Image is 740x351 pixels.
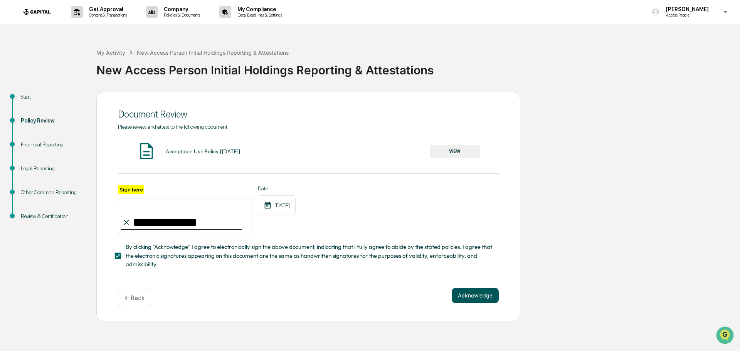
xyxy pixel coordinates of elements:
div: Policy Review [21,117,84,125]
p: [PERSON_NAME] [660,6,713,12]
span: By clicking "Acknowledge" I agree to electronically sign the above document, indicating that I fu... [126,243,493,269]
div: Start new chat [26,59,126,67]
p: Access People [660,12,713,18]
div: Legal Reporting [21,165,84,173]
div: 🗄️ [56,98,62,104]
div: Financial Reporting [21,141,84,149]
span: Please review and attest to the following document. [118,124,229,130]
p: Data, Deadlines & Settings [231,12,286,18]
p: Get Approval [83,6,131,12]
a: 🔎Data Lookup [5,109,52,123]
p: Content & Transactions [83,12,131,18]
button: Acknowledge [452,288,499,303]
img: 1746055101610-c473b297-6a78-478c-a979-82029cc54cd1 [8,59,22,73]
div: Start [21,93,84,101]
a: Powered byPylon [54,130,93,136]
div: Review & Certification [21,212,84,220]
div: New Access Person Initial Holdings Reporting & Attestations [96,57,736,77]
img: Document Icon [137,141,156,161]
p: How can we help? [8,16,140,29]
button: VIEW [430,145,480,158]
iframe: Open customer support [715,326,736,346]
span: Preclearance [15,97,50,105]
div: 🖐️ [8,98,14,104]
div: New Access Person Initial Holdings Reporting & Attestations [137,49,289,56]
div: Document Review [118,109,499,120]
span: Data Lookup [15,112,49,119]
button: Start new chat [131,61,140,71]
a: 🖐️Preclearance [5,94,53,108]
div: We're available if you need us! [26,67,98,73]
div: [DATE] [258,195,296,215]
p: Policies & Documents [158,12,204,18]
input: Clear [20,35,127,43]
div: Other Common Reporting [21,188,84,196]
div: My Activity [96,49,125,56]
label: Date [258,185,296,191]
div: Acceptable Use Policy [[DATE]] [166,148,240,155]
span: Attestations [64,97,96,105]
label: Sign here [118,185,144,194]
p: ← Back [124,294,145,302]
img: logo [18,4,55,20]
a: 🗄️Attestations [53,94,99,108]
p: My Compliance [231,6,286,12]
div: 🔎 [8,113,14,119]
span: Pylon [77,131,93,136]
p: Company [158,6,204,12]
